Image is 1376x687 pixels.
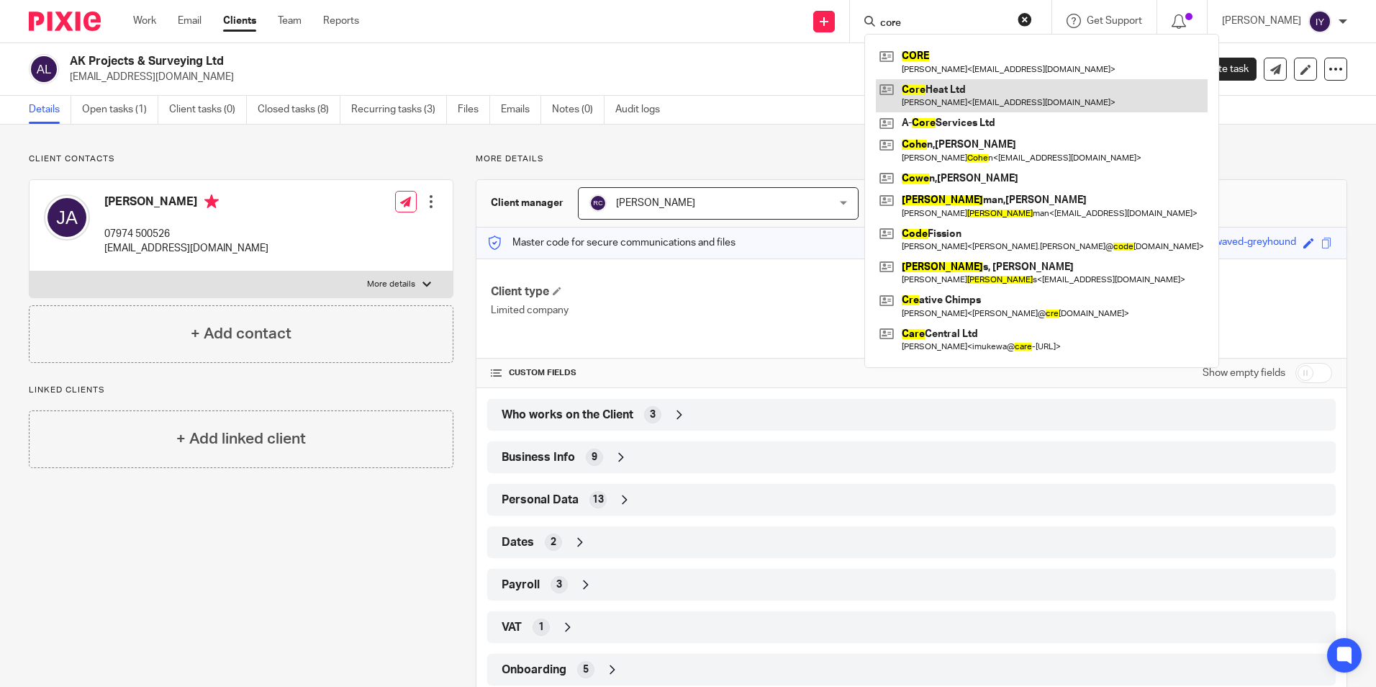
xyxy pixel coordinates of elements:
[491,196,563,210] h3: Client manager
[204,194,219,209] i: Primary
[29,96,71,124] a: Details
[1087,16,1142,26] span: Get Support
[458,96,490,124] a: Files
[1308,10,1331,33] img: svg%3E
[133,14,156,28] a: Work
[592,493,604,507] span: 13
[589,194,607,212] img: svg%3E
[104,241,268,256] p: [EMAIL_ADDRESS][DOMAIN_NAME]
[551,535,556,549] span: 2
[1203,366,1285,380] label: Show empty fields
[29,385,453,396] p: Linked clients
[476,153,1347,165] p: More details
[583,663,589,677] span: 5
[552,96,605,124] a: Notes (0)
[502,620,522,635] span: VAT
[502,408,633,423] span: Who works on the Client
[615,96,671,124] a: Audit logs
[176,428,306,450] h4: + Add linked client
[278,14,302,28] a: Team
[1018,12,1032,27] button: Clear
[556,578,562,592] span: 3
[29,12,101,31] img: Pixie
[487,235,735,250] p: Master code for secure communications and files
[323,14,359,28] a: Reports
[44,194,90,241] img: svg%3E
[223,14,256,28] a: Clients
[70,54,935,69] h2: AK Projects & Surveying Ltd
[502,450,575,465] span: Business Info
[538,620,544,634] span: 1
[491,284,911,300] h4: Client type
[258,96,340,124] a: Closed tasks (8)
[104,194,268,212] h4: [PERSON_NAME]
[502,663,566,678] span: Onboarding
[29,153,453,165] p: Client contacts
[29,54,59,84] img: svg%3E
[502,578,540,593] span: Payroll
[502,535,534,550] span: Dates
[491,367,911,379] h4: CUSTOM FIELDS
[82,96,158,124] a: Open tasks (1)
[169,96,247,124] a: Client tasks (0)
[104,227,268,241] p: 07974 500526
[501,96,541,124] a: Emails
[367,279,415,290] p: More details
[502,493,579,508] span: Personal Data
[351,96,447,124] a: Recurring tasks (3)
[191,323,291,345] h4: + Add contact
[879,17,1008,30] input: Search
[616,198,695,208] span: [PERSON_NAME]
[1222,14,1301,28] p: [PERSON_NAME]
[650,408,656,422] span: 3
[70,70,1151,84] p: [EMAIL_ADDRESS][DOMAIN_NAME]
[592,450,597,464] span: 9
[491,303,911,318] p: Limited company
[178,14,202,28] a: Email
